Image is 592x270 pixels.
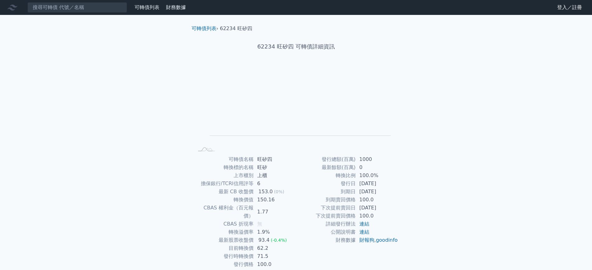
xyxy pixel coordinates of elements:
td: 上櫃 [253,172,296,180]
td: 62.2 [253,244,296,252]
a: 連結 [359,221,369,227]
td: 財務數據 [296,236,356,244]
td: , [356,236,398,244]
td: 公開說明書 [296,228,356,236]
a: 可轉債列表 [135,4,159,10]
a: 財務數據 [166,4,186,10]
td: 100.0 [253,260,296,268]
td: 最新餘額(百萬) [296,163,356,172]
li: › [192,25,218,32]
td: 轉換標的名稱 [194,163,253,172]
td: 可轉債名稱 [194,155,253,163]
td: 1000 [356,155,398,163]
td: 上市櫃別 [194,172,253,180]
td: 100.0% [356,172,398,180]
span: (-0.4%) [271,238,287,243]
span: 無 [257,221,262,227]
li: 62234 旺矽四 [220,25,252,32]
td: CBAS 折現率 [194,220,253,228]
a: 可轉債列表 [192,25,216,31]
td: 目前轉換價 [194,244,253,252]
td: 最新股票收盤價 [194,236,253,244]
td: 下次提前賣回價格 [296,212,356,220]
td: [DATE] [356,204,398,212]
a: 財報狗 [359,237,374,243]
td: 到期日 [296,188,356,196]
a: goodinfo [376,237,398,243]
g: Chart [204,71,391,145]
div: 153.0 [257,188,274,196]
td: 最新 CB 收盤價 [194,188,253,196]
a: 登入／註冊 [552,2,587,12]
td: 旺矽四 [253,155,296,163]
td: 轉換比例 [296,172,356,180]
td: 71.5 [253,252,296,260]
td: 1.77 [253,204,296,220]
td: 發行總額(百萬) [296,155,356,163]
td: CBAS 權利金（百元報價） [194,204,253,220]
td: 100.0 [356,212,398,220]
td: 旺矽 [253,163,296,172]
td: 100.0 [356,196,398,204]
td: [DATE] [356,188,398,196]
td: 1.9% [253,228,296,236]
td: [DATE] [356,180,398,188]
td: 0 [356,163,398,172]
td: 轉換價值 [194,196,253,204]
td: 發行日 [296,180,356,188]
td: 下次提前賣回日 [296,204,356,212]
td: 詳細發行辦法 [296,220,356,228]
h1: 62234 旺矽四 可轉債詳細資訊 [187,42,406,51]
td: 6 [253,180,296,188]
td: 轉換溢價率 [194,228,253,236]
a: 連結 [359,229,369,235]
input: 搜尋可轉債 代號／名稱 [27,2,127,13]
span: (0%) [274,189,284,194]
td: 150.16 [253,196,296,204]
td: 發行價格 [194,260,253,268]
td: 發行時轉換價 [194,252,253,260]
div: 93.4 [257,236,271,244]
td: 擔保銀行/TCRI信用評等 [194,180,253,188]
td: 到期賣回價格 [296,196,356,204]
